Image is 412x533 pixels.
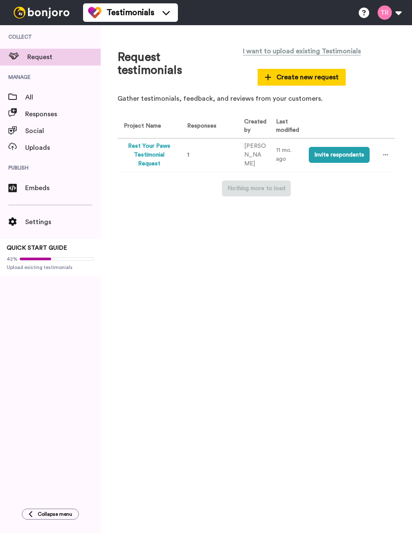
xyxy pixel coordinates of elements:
span: Uploads [25,143,101,153]
span: Social [25,126,101,136]
span: All [25,92,101,102]
button: Create new request [258,69,346,86]
span: Create new request [265,72,339,82]
span: Embeds [25,183,101,193]
th: Project Name [117,115,177,138]
span: Upload existing testimonials [7,264,94,271]
span: 1 [187,152,189,158]
span: I want to upload existing Testimonials [243,46,361,56]
button: Collapse menu [22,509,79,520]
button: Rest Your Paws Testimonial Request [124,142,174,168]
span: Collapse menu [38,511,72,517]
span: QUICK START GUIDE [7,245,67,251]
span: 42% [7,256,18,262]
td: [PERSON_NAME] [238,138,270,172]
img: tm-color.svg [88,6,102,19]
span: Request [27,52,101,62]
img: bj-logo-header-white.svg [10,7,73,18]
td: 11 mo. ago [270,138,302,172]
h1: Request testimonials [117,51,209,77]
button: Invite respondents [309,147,370,163]
p: Gather testimonials, feedback, and reviews from your customers. [117,94,395,104]
span: Responses [25,109,101,119]
button: Nothing more to load [222,180,291,196]
button: I want to upload existing Testimonials [237,42,367,60]
span: Responses [184,123,216,129]
th: Last modified [270,115,302,138]
span: Testimonials [107,7,154,18]
span: Settings [25,217,101,227]
th: Created by [238,115,270,138]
